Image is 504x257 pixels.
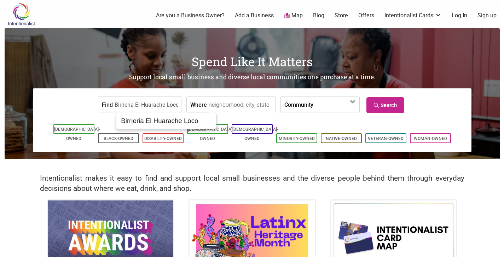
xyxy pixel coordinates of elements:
h1: Spend Like It Matters [5,53,500,70]
a: Search [366,97,404,113]
a: Offers [358,12,374,19]
a: Woman-Owned [414,136,447,141]
h2: Intentionalist makes it easy to find and support local small businesses and the diverse people be... [40,173,464,194]
a: Blog [313,12,324,19]
a: Sign up [477,12,497,19]
a: Intentionalist Cards [384,12,442,19]
a: Store [335,12,348,19]
a: Minority-Owned [279,136,315,141]
a: Log In [452,12,467,19]
input: a business, product, service [115,97,179,113]
a: Veteran-Owned [368,136,404,141]
a: Black-Owned [104,136,133,141]
a: Disability-Owned [144,136,182,141]
a: Native-Owned [326,136,357,141]
a: [DEMOGRAPHIC_DATA]-Owned [232,127,278,141]
input: neighborhood, city, state [209,97,273,113]
label: Community [284,97,313,112]
a: Add a Business [235,12,274,19]
label: Find [102,97,113,112]
label: Where [190,97,207,112]
img: Intentionalist [5,3,38,26]
h2: Support local small business and diverse local communities one purchase at a time. [5,73,500,82]
a: Are you a Business Owner? [156,12,225,19]
a: Map [284,12,303,20]
div: Birrieria El Huarache Loco [118,115,214,127]
a: [DEMOGRAPHIC_DATA]-Owned [54,127,100,141]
